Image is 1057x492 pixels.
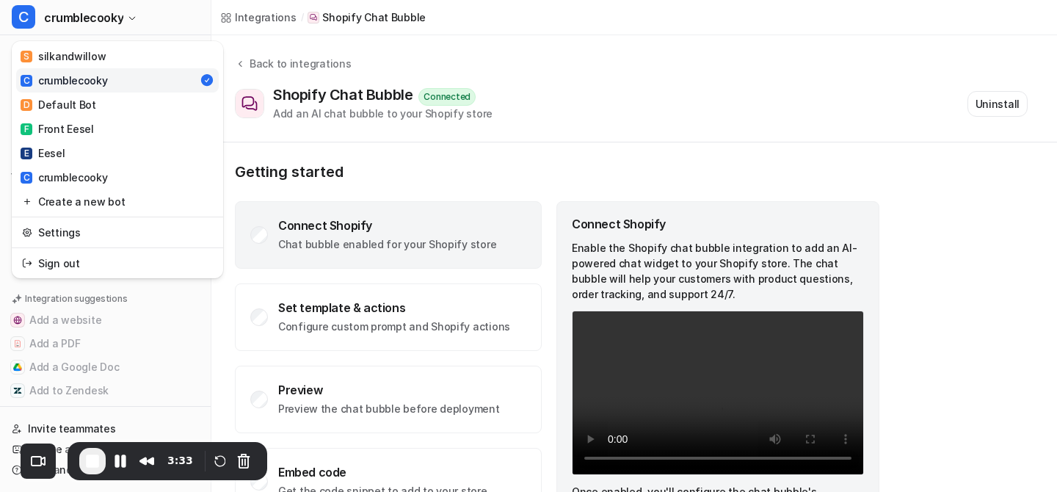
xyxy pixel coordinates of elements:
[21,148,32,159] span: E
[21,73,108,88] div: crumblecooky
[21,75,32,87] span: C
[21,51,32,62] span: S
[21,48,106,64] div: silkandwillow
[21,123,32,135] span: F
[21,121,94,137] div: Front Eesel
[22,194,32,209] img: reset
[16,220,219,245] a: Settings
[22,225,32,240] img: reset
[21,170,108,185] div: crumblecooky
[21,99,32,111] span: D
[21,172,32,184] span: C
[22,256,32,271] img: reset
[21,145,65,161] div: Eesel
[44,7,123,28] span: crumblecooky
[21,97,96,112] div: Default Bot
[12,41,223,278] div: Ccrumblecooky
[16,189,219,214] a: Create a new bot
[12,5,35,29] span: C
[16,251,219,275] a: Sign out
